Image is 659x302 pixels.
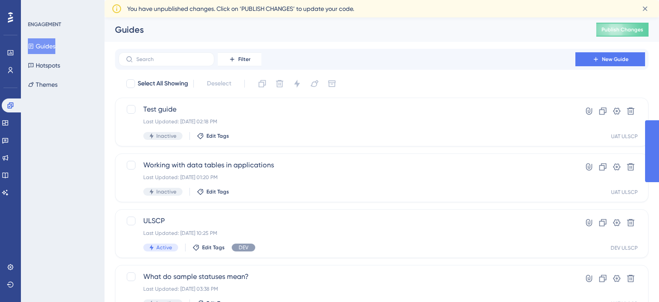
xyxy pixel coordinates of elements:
button: Edit Tags [197,188,229,195]
div: Last Updated: [DATE] 03:38 PM [143,285,551,292]
span: Publish Changes [602,26,643,33]
span: Active [156,244,172,251]
span: What do sample statuses mean? [143,271,551,282]
span: Edit Tags [206,188,229,195]
div: UAT ULSCP [611,189,638,196]
button: Edit Tags [197,132,229,139]
span: DEV [239,244,248,251]
span: Select All Showing [138,78,188,89]
span: Filter [238,56,250,63]
span: Edit Tags [202,244,225,251]
span: Working with data tables in applications [143,160,551,170]
input: Search [136,56,207,62]
button: Filter [218,52,261,66]
button: New Guide [575,52,645,66]
div: Guides [115,24,575,36]
div: Last Updated: [DATE] 02:18 PM [143,118,551,125]
button: Deselect [199,76,239,92]
button: Publish Changes [596,23,649,37]
div: ENGAGEMENT [28,21,61,28]
div: UAT ULSCP [611,133,638,140]
span: Inactive [156,188,176,195]
span: Test guide [143,104,551,115]
button: Hotspots [28,58,60,73]
button: Guides [28,38,55,54]
div: DEV ULSCP [611,244,638,251]
button: Themes [28,77,57,92]
span: Deselect [207,78,231,89]
span: Inactive [156,132,176,139]
div: Last Updated: [DATE] 10:25 PM [143,230,551,237]
span: ULSCP [143,216,551,226]
span: Edit Tags [206,132,229,139]
span: New Guide [602,56,629,63]
button: Edit Tags [193,244,225,251]
div: Last Updated: [DATE] 01:20 PM [143,174,551,181]
iframe: UserGuiding AI Assistant Launcher [622,268,649,294]
span: You have unpublished changes. Click on ‘PUBLISH CHANGES’ to update your code. [127,3,354,14]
